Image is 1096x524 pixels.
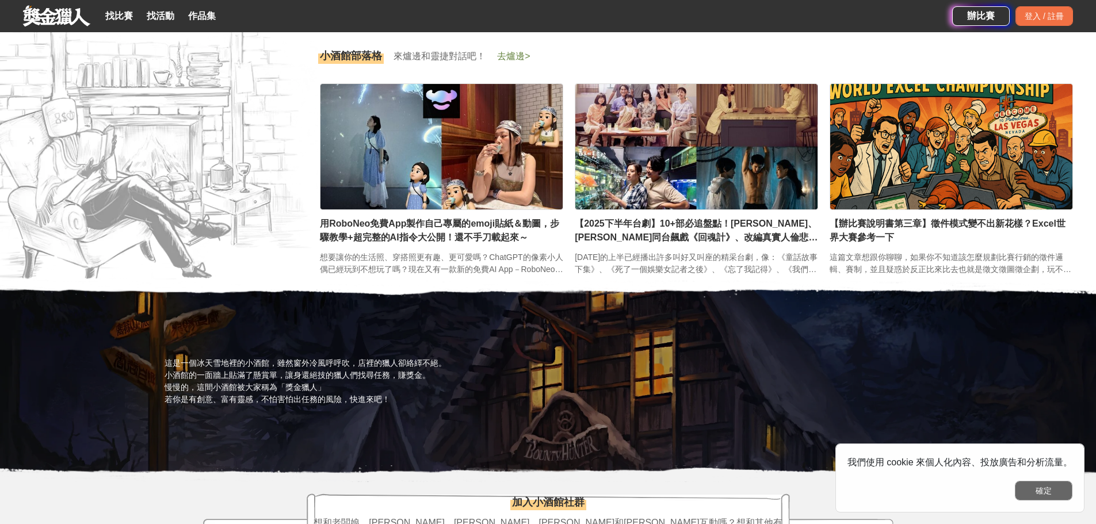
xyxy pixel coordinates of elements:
[847,457,1072,467] span: 我們使用 cookie 來個人化內容、投放廣告和分析流量。
[575,217,818,244] span: 【2025下半年台劇】10+部必追盤點！[PERSON_NAME]、[PERSON_NAME]同台飆戲《回魂計》、改編真實人倫悲劇《我們六個》
[952,6,1010,26] a: 辦比賽
[1015,481,1072,500] button: 確定
[830,83,1073,277] a: 【辦比賽說明書第三章】徵件模式變不出新花樣？Excel世界大賽參考一下這篇文章想跟你聊聊，如果你不知道該怎麼規劃比賽行銷的徵件邏輯、賽制，並且疑惑於反正比來比去也就是徵文徵圖徵企劃，玩不出新把戲...
[184,8,220,24] a: 作品集
[320,251,563,277] div: 想要讓你的生活照、穿搭照更有趣、更可愛嗎？ChatGPT的像素小人偶已經玩到不想玩了嗎？現在又有一款新的免費AI App－RoboNeo可以快速生成Q版APPLE風格的穿搭小人，而且不是只止於靜...
[575,83,818,277] a: 【2025下半年台劇】10+部必追盤點！[PERSON_NAME]、[PERSON_NAME]同台飆戲《回魂計》、改編真實人倫悲劇《我們六個》[DATE]的上半已經播出許多叫好又叫座的精采台劇，...
[830,217,1073,244] span: 【辦比賽說明書第三章】徵件模式變不出新花樣？Excel世界大賽參考一下
[101,8,138,24] a: 找比賽
[575,251,818,277] div: [DATE]的上半已經播出許多叫好又叫座的精采台劇，像：《童話故事下集》、《死了一個娛樂女記者之後》、《忘了我記得》、《我們與惡的距離2》…2025的下半年也同樣精采，首部探討台海戰爭的《零日攻...
[320,48,382,64] span: 小酒館部落格
[142,8,179,24] a: 找活動
[394,49,486,63] span: 來爐邊和靈捷對話吧！
[1015,6,1073,26] div: 登入 / 註冊
[320,83,563,277] a: 用RoboNeo免費App製作自己專屬的emoji貼紙＆動圖，步驟教學+超完整的AI指令大公開！還不手刀載起來～想要讓你的生活照、穿搭照更有趣、更可愛嗎？ChatGPT的像素小人偶已經玩到不想玩...
[512,495,585,510] span: 加入小酒館社群
[320,217,563,244] span: 用RoboNeo免費App製作自己專屬的emoji貼紙＆動圖，步驟教學+超完整的AI指令大公開！還不手刀載起來～
[497,51,530,61] span: 去爐邊 >
[165,357,446,406] div: 這是一個冰天雪地裡的小酒館，雖然窗外冷風呼呼吹，店裡的獵人卻絡繹不絕。 小酒館的一面牆上貼滿了懸賞單，讓身還絕技的獵人們找尋任務，賺獎金。 慢慢的，這間小酒館被大家稱為「獎金獵人」 若你是有創意...
[497,51,530,61] a: 去爐邊>
[830,251,1073,277] div: 這篇文章想跟你聊聊，如果你不知道該怎麼規劃比賽行銷的徵件邏輯、賽制，並且疑惑於反正比來比去也就是徵文徵圖徵企劃，玩不出新把戲。那參考看看這篇文章中提到的金音獎與Excel世界大賽的規劃方式吧！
